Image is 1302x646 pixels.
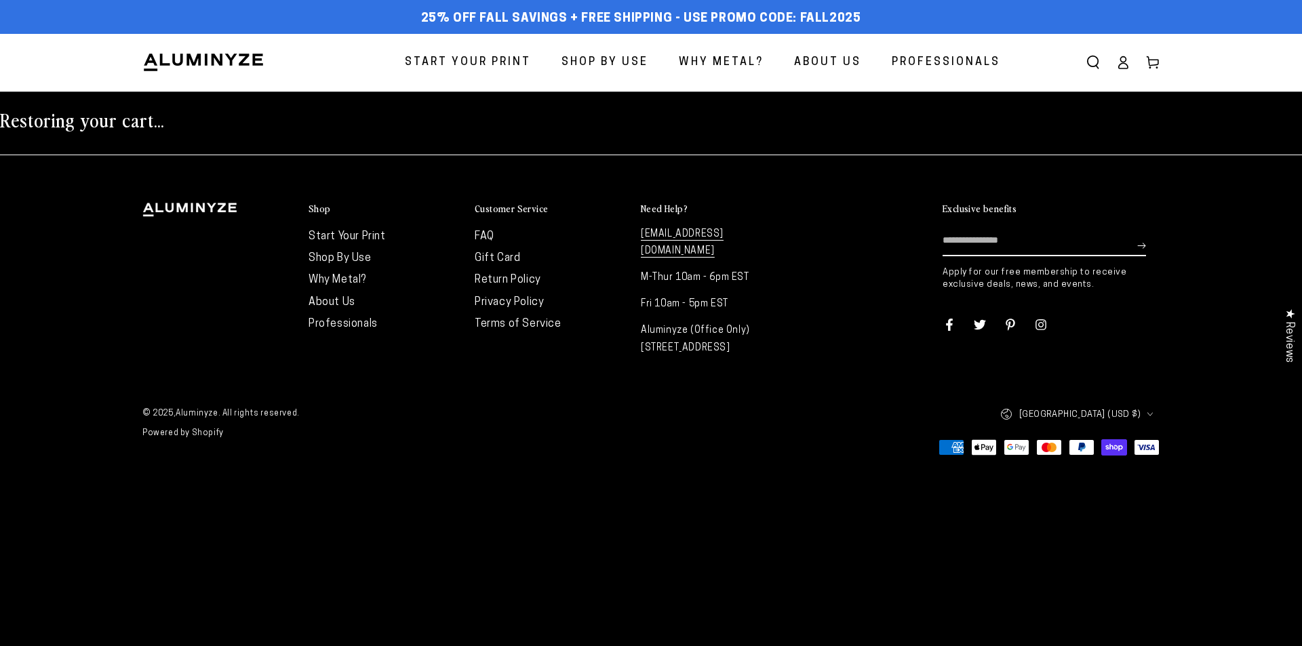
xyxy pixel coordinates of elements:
[641,269,793,286] p: M-Thur 10am - 6pm EST
[679,53,764,73] span: Why Metal?
[943,203,1017,215] h2: Exclusive benefits
[475,319,561,329] a: Terms of Service
[475,297,544,308] a: Privacy Policy
[641,203,688,215] h2: Need Help?
[309,203,331,215] h2: Shop
[794,53,861,73] span: About Us
[641,203,793,216] summary: Need Help?
[641,322,793,356] p: Aluminyze (Office Only) [STREET_ADDRESS]
[475,203,627,216] summary: Customer Service
[142,52,264,73] img: Aluminyze
[475,231,494,242] a: FAQ
[551,45,658,81] a: Shop By Use
[1078,47,1108,77] summary: Search our site
[405,53,531,73] span: Start Your Print
[784,45,871,81] a: About Us
[1137,226,1146,266] button: Subscribe
[309,253,372,264] a: Shop By Use
[142,429,224,437] a: Powered by Shopify
[309,319,378,329] a: Professionals
[475,203,548,215] h2: Customer Service
[561,53,648,73] span: Shop By Use
[943,203,1160,216] summary: Exclusive benefits
[309,231,386,242] a: Start Your Print
[475,275,541,285] a: Return Policy
[892,53,1000,73] span: Professionals
[176,409,218,418] a: Aluminyze
[421,12,861,26] span: 25% off FALL Savings + Free Shipping - Use Promo Code: FALL2025
[669,45,774,81] a: Why Metal?
[641,296,793,312] p: Fri 10am - 5pm EST
[142,404,651,424] small: © 2025, . All rights reserved.
[1019,407,1141,422] span: [GEOGRAPHIC_DATA] (USD $)
[395,45,541,81] a: Start Your Print
[882,45,1010,81] a: Professionals
[475,253,520,264] a: Gift Card
[943,266,1160,291] p: Apply for our free membership to receive exclusive deals, news, and events.
[309,297,355,308] a: About Us
[1000,400,1160,429] button: [GEOGRAPHIC_DATA] (USD $)
[309,275,366,285] a: Why Metal?
[641,229,724,258] a: [EMAIL_ADDRESS][DOMAIN_NAME]
[309,203,461,216] summary: Shop
[1276,298,1302,374] div: Click to open Judge.me floating reviews tab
